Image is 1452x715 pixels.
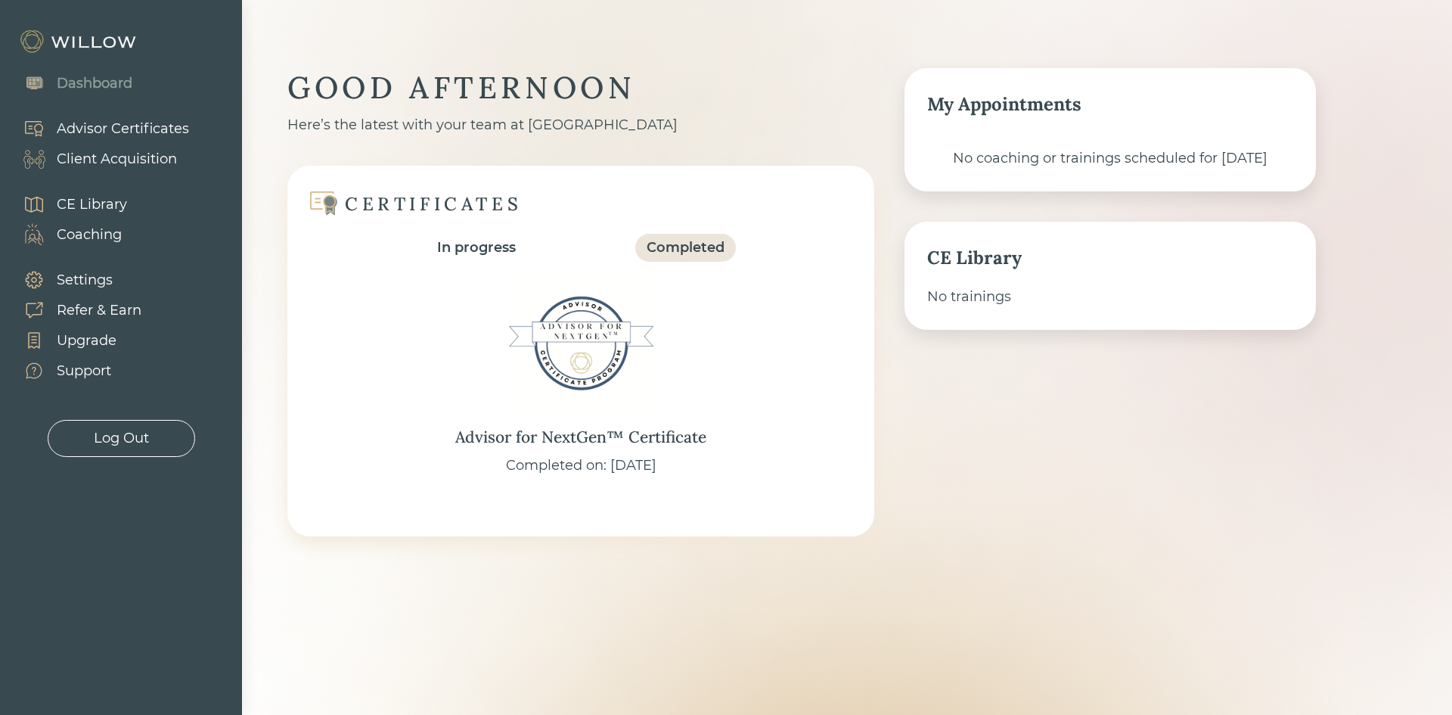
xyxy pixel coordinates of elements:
div: Log Out [94,428,149,449]
div: Refer & Earn [57,300,141,321]
div: Advisor for NextGen™ Certificate [455,425,706,449]
a: Refer & Earn [8,295,141,325]
a: Upgrade [8,325,141,356]
div: No coaching or trainings scheduled for [DATE] [927,148,1293,169]
img: Willow [19,30,140,54]
a: Coaching [8,219,127,250]
div: Client Acquisition [57,149,177,169]
div: My Appointments [927,91,1293,118]
a: Client Acquisition [8,144,189,174]
a: CE Library [8,189,127,219]
div: Advisor Certificates [57,119,189,139]
div: CERTIFICATES [345,192,522,216]
div: Settings [57,270,113,291]
img: Advisor for NextGen™ Certificate Badge [505,268,656,419]
div: Completed [647,238,724,258]
a: Dashboard [8,68,132,98]
div: GOOD AFTERNOON [287,68,874,107]
div: Here’s the latest with your team at [GEOGRAPHIC_DATA] [287,115,874,135]
div: Support [57,361,111,381]
div: Dashboard [57,73,132,94]
div: Completed on: [DATE] [506,455,656,476]
div: In progress [437,238,516,258]
div: No trainings [927,287,1293,307]
a: Settings [8,265,141,295]
a: Advisor Certificates [8,113,189,144]
div: Coaching [57,225,122,245]
div: Upgrade [57,331,116,351]
div: CE Library [57,194,127,215]
div: CE Library [927,244,1293,272]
